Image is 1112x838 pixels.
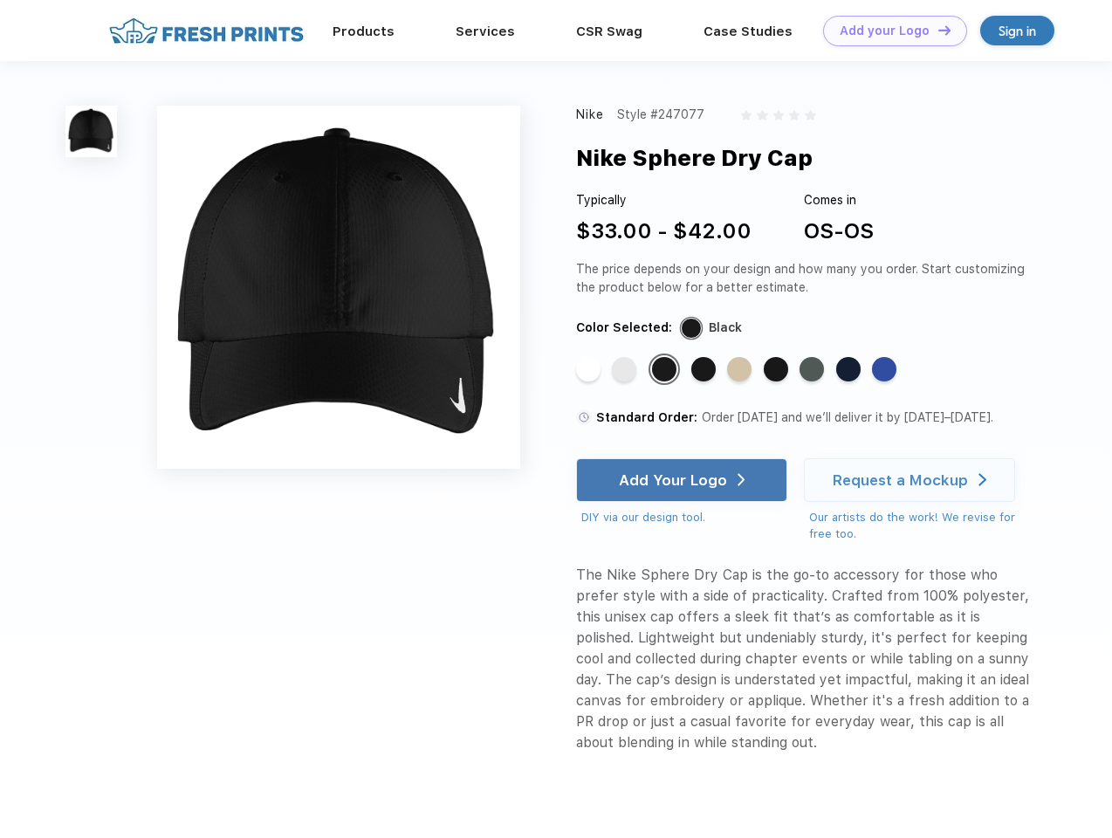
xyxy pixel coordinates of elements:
div: Navy [836,357,861,381]
img: DT [938,25,951,35]
div: Add your Logo [840,24,930,38]
img: func=resize&h=640 [157,106,520,469]
div: Nike [576,106,605,124]
div: Color Selected: [576,319,672,337]
div: Comes in [804,191,874,209]
div: OS-OS [804,216,874,247]
img: gray_star.svg [757,110,767,120]
div: Black [709,319,742,337]
img: gray_star.svg [789,110,800,120]
img: func=resize&h=100 [65,106,117,157]
div: Game Royal White [872,357,896,381]
div: DIY via our design tool. [581,509,787,526]
div: Typically [576,191,752,209]
div: $33.00 - $42.00 [576,216,752,247]
div: Style #247077 [617,106,704,124]
img: gray_star.svg [773,110,784,120]
div: Our artists do the work! We revise for free too. [809,509,1032,543]
span: Standard Order: [596,410,697,424]
img: white arrow [738,473,745,486]
img: gray_star.svg [805,110,815,120]
img: standard order [576,409,592,425]
div: Birch [727,357,752,381]
img: gray_star.svg [741,110,752,120]
div: White Black [612,357,636,381]
div: The price depends on your design and how many you order. Start customizing the product below for ... [576,260,1032,297]
div: black white [764,357,788,381]
a: Products [333,24,395,39]
img: fo%20logo%202.webp [104,16,309,46]
span: Order [DATE] and we’ll deliver it by [DATE]–[DATE]. [702,410,993,424]
div: Anthracite [800,357,824,381]
div: Request a Mockup [833,471,968,489]
img: white arrow [978,473,986,486]
div: Black [652,357,676,381]
div: The Nike Sphere Dry Cap is the go-to accessory for those who prefer style with a side of practica... [576,565,1032,753]
a: Sign in [980,16,1054,45]
div: Black Gym Red [691,357,716,381]
div: White [576,357,601,381]
div: Sign in [999,21,1036,41]
div: Add Your Logo [619,471,727,489]
div: Nike Sphere Dry Cap [576,141,813,175]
